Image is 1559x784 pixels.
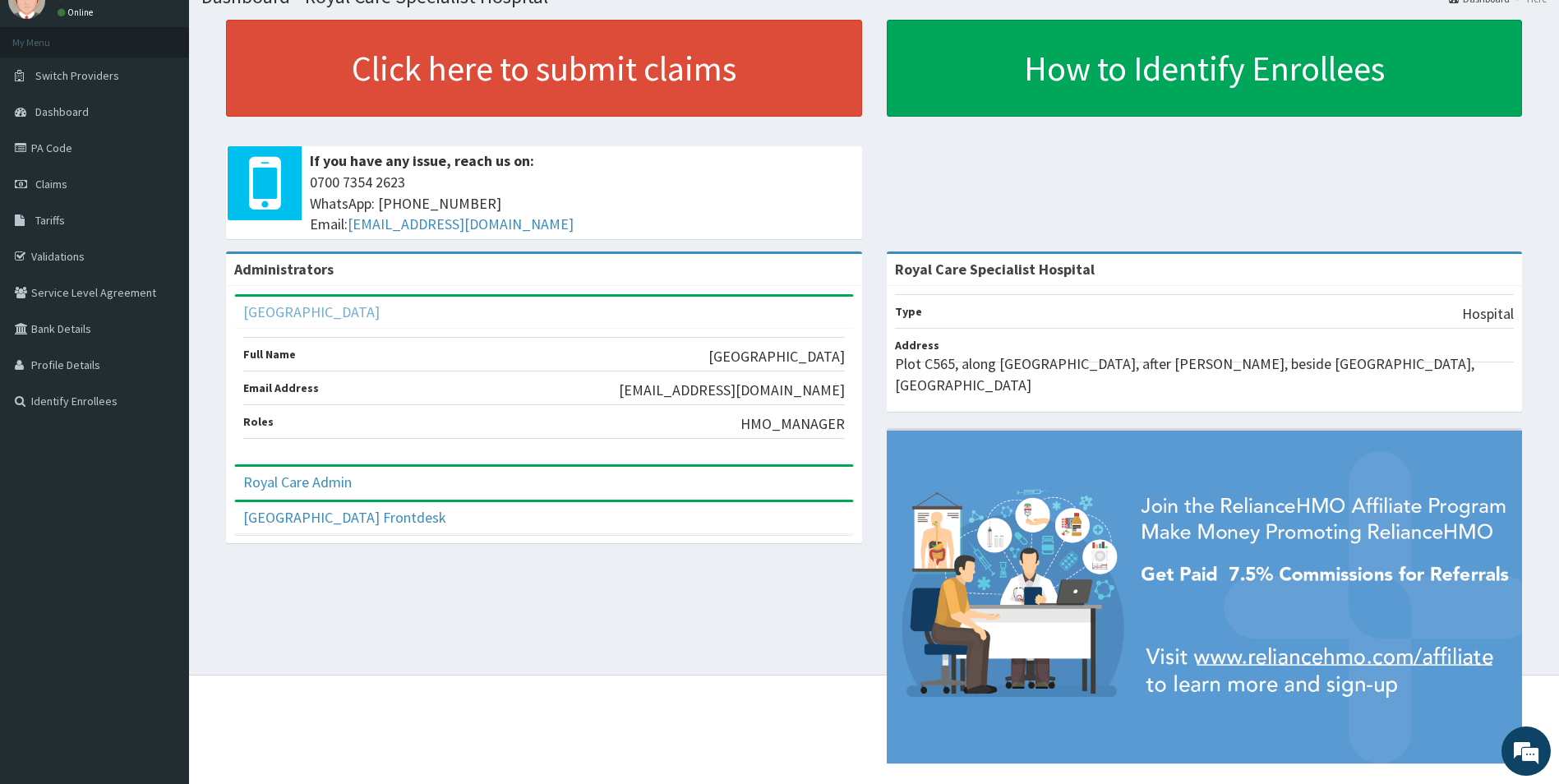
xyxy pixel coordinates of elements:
p: HMO_MANAGER [740,413,845,435]
a: How to Identify Enrollees [887,20,1523,117]
a: [GEOGRAPHIC_DATA] [243,302,380,321]
a: Click here to submit claims [226,20,862,117]
a: [EMAIL_ADDRESS][DOMAIN_NAME] [348,214,574,233]
b: Type [895,304,922,319]
span: Dashboard [35,104,89,119]
a: Online [58,7,97,18]
p: Plot C565, along [GEOGRAPHIC_DATA], after [PERSON_NAME], beside [GEOGRAPHIC_DATA], [GEOGRAPHIC_DATA] [895,353,1515,395]
b: Full Name [243,347,296,362]
b: Administrators [234,260,334,279]
strong: Royal Care Specialist Hospital [895,260,1095,279]
img: provider-team-banner.png [887,431,1523,763]
span: Switch Providers [35,68,119,83]
p: [EMAIL_ADDRESS][DOMAIN_NAME] [619,380,845,401]
b: Address [895,338,939,353]
b: Email Address [243,380,319,395]
span: Claims [35,177,67,191]
a: [GEOGRAPHIC_DATA] Frontdesk [243,508,446,527]
span: Tariffs [35,213,65,228]
a: Royal Care Admin [243,473,352,491]
b: If you have any issue, reach us on: [310,151,534,170]
b: Roles [243,414,274,429]
p: Hospital [1462,303,1514,325]
p: [GEOGRAPHIC_DATA] [708,346,845,367]
span: 0700 7354 2623 WhatsApp: [PHONE_NUMBER] Email: [310,172,854,235]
